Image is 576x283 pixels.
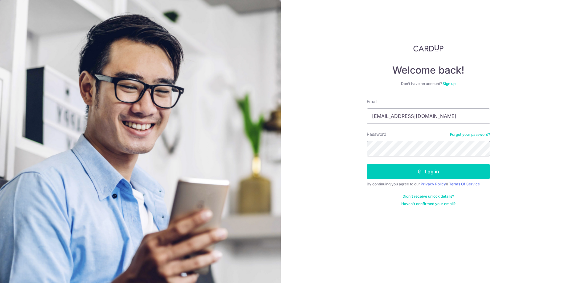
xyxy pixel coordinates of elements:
h4: Welcome back! [367,64,490,76]
button: Log in [367,164,490,179]
input: Enter your Email [367,108,490,124]
img: CardUp Logo [413,44,443,52]
a: Sign up [443,81,455,86]
div: Don’t have an account? [367,81,490,86]
label: Email [367,99,377,105]
a: Didn't receive unlock details? [402,194,454,199]
a: Privacy Policy [421,182,446,186]
div: By continuing you agree to our & [367,182,490,187]
a: Forgot your password? [450,132,490,137]
a: Haven't confirmed your email? [401,201,455,206]
label: Password [367,131,386,137]
a: Terms Of Service [449,182,480,186]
